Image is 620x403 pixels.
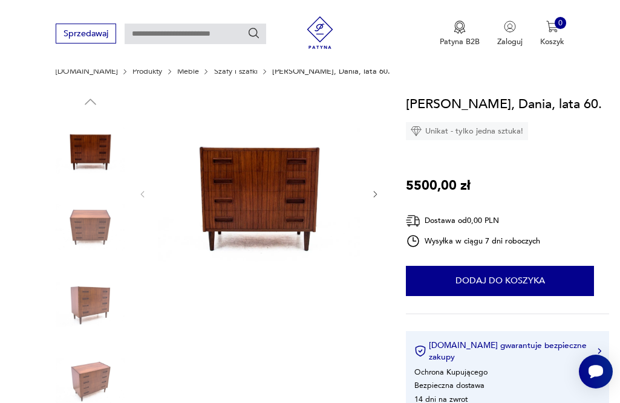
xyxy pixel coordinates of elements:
[56,270,125,339] img: Zdjęcie produktu Komoda, Dania, lata 60.
[406,122,528,140] div: Unikat - tylko jedna sztuka!
[56,31,116,38] a: Sprzedawaj
[497,36,523,47] p: Zaloguj
[540,36,564,47] p: Koszyk
[440,21,480,47] a: Ikona medaluPatyna B2B
[546,21,558,33] img: Ikona koszyka
[406,213,540,228] div: Dostawa od 0,00 PLN
[440,21,480,47] button: Patyna B2B
[56,116,125,185] img: Zdjęcie produktu Komoda, Dania, lata 60.
[579,355,613,388] iframe: Smartsupp widget button
[540,21,564,47] button: 0Koszyk
[414,340,601,363] button: [DOMAIN_NAME] gwarantuje bezpieczne zakupy
[56,67,117,76] a: [DOMAIN_NAME]
[132,67,162,76] a: Produkty
[247,27,261,40] button: Szukaj
[454,21,466,34] img: Ikona medalu
[272,67,390,76] p: [PERSON_NAME], Dania, lata 60.
[555,17,567,29] div: 0
[56,193,125,262] img: Zdjęcie produktu Komoda, Dania, lata 60.
[406,213,420,228] img: Ikona dostawy
[504,21,516,33] img: Ikonka użytkownika
[214,67,258,76] a: Szafy i szafki
[300,16,341,49] img: Patyna - sklep z meblami i dekoracjami vintage
[177,67,199,76] a: Meble
[598,348,601,354] img: Ikona strzałki w prawo
[406,266,594,296] button: Dodaj do koszyka
[414,345,426,357] img: Ikona certyfikatu
[406,175,471,196] p: 5500,00 zł
[56,24,116,44] button: Sprzedawaj
[414,380,485,391] li: Bezpieczna dostawa
[406,94,602,114] h1: [PERSON_NAME], Dania, lata 60.
[414,367,488,378] li: Ochrona Kupującego
[406,234,540,248] div: Wysyłka w ciągu 7 dni roboczych
[158,94,360,293] img: Zdjęcie produktu Komoda, Dania, lata 60.
[411,126,422,137] img: Ikona diamentu
[440,36,480,47] p: Patyna B2B
[497,21,523,47] button: Zaloguj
